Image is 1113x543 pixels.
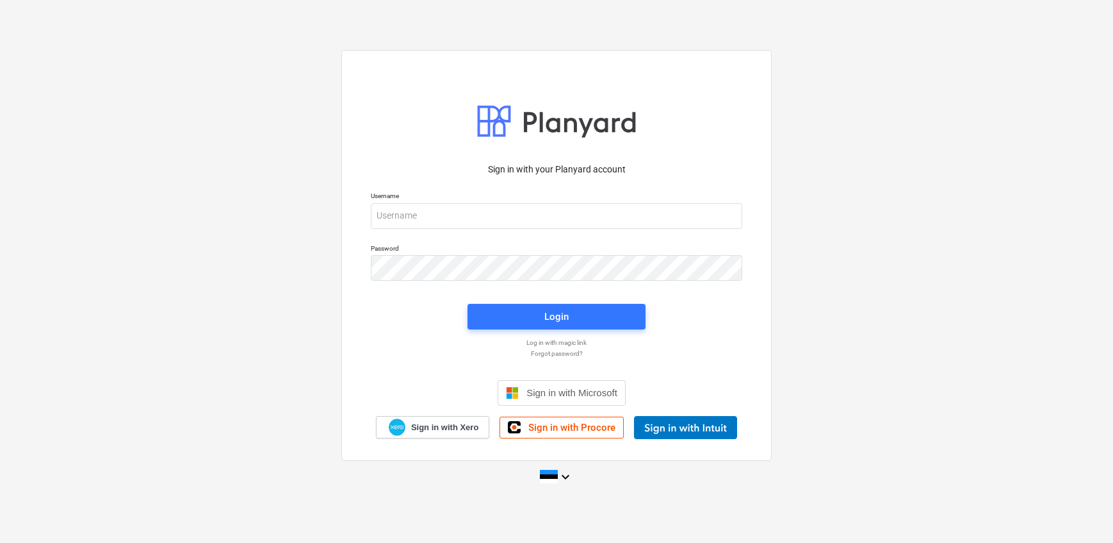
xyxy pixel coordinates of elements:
a: Sign in with Xero [376,416,490,439]
input: Username [371,203,742,229]
img: Microsoft logo [506,387,519,399]
p: Username [371,192,742,203]
a: Log in with magic link [364,338,749,347]
span: Sign in with Procore [528,422,615,433]
a: Sign in with Procore [500,417,624,439]
span: Sign in with Xero [411,422,478,433]
a: Forgot password? [364,349,749,358]
p: Sign in with your Planyard account [371,163,742,176]
i: keyboard_arrow_down [558,469,573,485]
img: Xero logo [389,419,405,436]
p: Password [371,244,742,255]
button: Login [467,304,646,330]
div: Login [544,308,569,325]
span: Sign in with Microsoft [526,387,617,398]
